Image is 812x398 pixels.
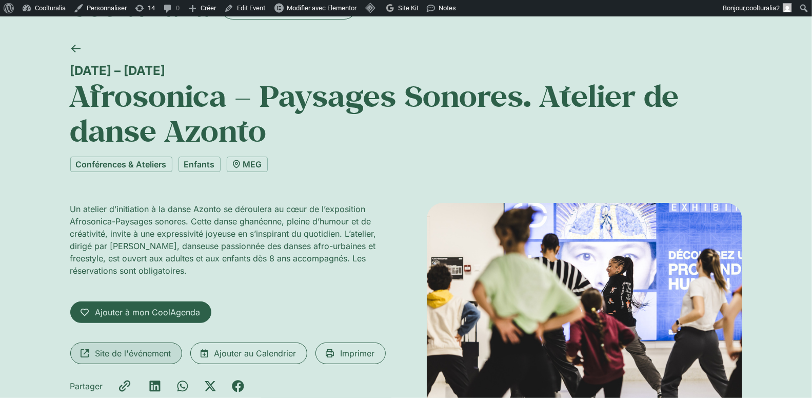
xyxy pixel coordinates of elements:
a: Ajouter au Calendrier [190,343,307,364]
div: [DATE] – [DATE] [70,63,742,78]
h1: Afrosonica – Paysages Sonores. Atelier de danse Azonto [70,78,742,148]
a: Site de l'événement [70,343,182,364]
div: Partager sur whatsapp [176,380,189,392]
span: Modifier avec Elementor [287,4,357,12]
span: Imprimer [341,347,375,359]
p: Un atelier d’initiation à la danse Azonto se déroulera au cœur de l’exposition Afrosonica-Paysage... [70,203,386,277]
a: Enfants [179,157,221,172]
span: Ajouter à mon CoolAgenda [95,306,201,318]
div: Partager sur facebook [232,380,244,392]
a: Imprimer [315,343,386,364]
div: Partager [70,380,103,392]
span: Ajouter au Calendrier [214,347,296,359]
div: Partager sur x-twitter [204,380,216,392]
a: Ajouter à mon CoolAgenda [70,301,211,323]
span: Site Kit [398,4,419,12]
div: Partager sur linkedin [149,380,161,392]
a: Conférences & Ateliers [70,157,172,172]
a: MEG [227,157,268,172]
span: coolturalia2 [746,4,780,12]
span: Site de l'événement [95,347,171,359]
